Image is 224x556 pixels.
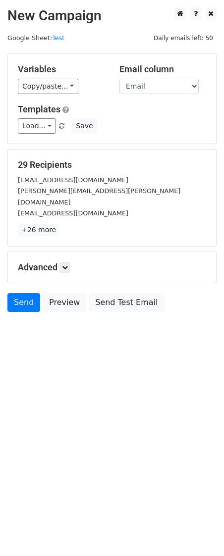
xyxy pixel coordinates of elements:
a: Preview [43,293,86,312]
h5: Variables [18,64,105,75]
h5: Email column [119,64,206,75]
a: Test [52,34,64,42]
button: Save [71,118,97,134]
a: Copy/paste... [18,79,78,94]
h2: New Campaign [7,7,217,24]
h5: Advanced [18,262,206,273]
iframe: Chat Widget [174,508,224,556]
small: [EMAIL_ADDRESS][DOMAIN_NAME] [18,176,128,184]
a: +26 more [18,224,59,236]
h5: 29 Recipients [18,159,206,170]
span: Daily emails left: 50 [150,33,217,44]
small: [EMAIL_ADDRESS][DOMAIN_NAME] [18,209,128,217]
a: Send Test Email [89,293,164,312]
small: Google Sheet: [7,34,64,42]
small: [PERSON_NAME][EMAIL_ADDRESS][PERSON_NAME][DOMAIN_NAME] [18,187,180,206]
a: Load... [18,118,56,134]
a: Templates [18,104,60,114]
a: Daily emails left: 50 [150,34,217,42]
a: Send [7,293,40,312]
